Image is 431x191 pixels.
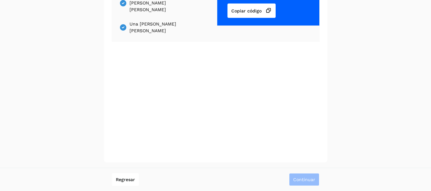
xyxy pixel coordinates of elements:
span: Copiar código [231,9,262,13]
button: Copiar código [227,4,276,18]
span: Una [PERSON_NAME] [PERSON_NAME] [130,21,199,34]
iframe: Incode [112,57,320,153]
span: Continuar [293,177,315,182]
button: Continuar [289,173,319,186]
span: Regresar [116,177,135,182]
button: Regresar [112,173,139,186]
